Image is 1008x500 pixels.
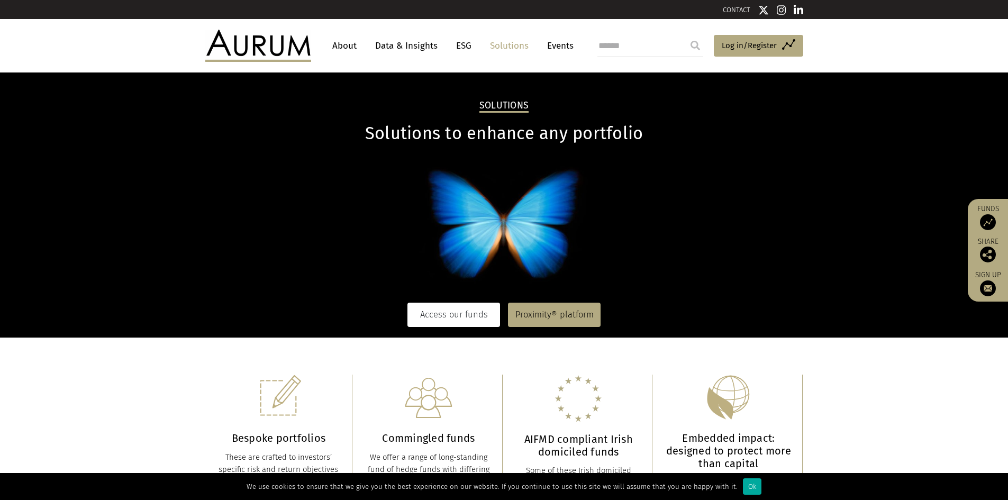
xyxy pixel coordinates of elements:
[508,303,601,327] a: Proximity® platform
[327,36,362,56] a: About
[370,36,443,56] a: Data & Insights
[205,30,311,61] img: Aurum
[722,39,777,52] span: Log in/Register
[485,36,534,56] a: Solutions
[666,432,792,470] h3: Embedded impact: designed to protect more than capital
[777,5,786,15] img: Instagram icon
[973,204,1003,230] a: Funds
[205,123,803,144] h1: Solutions to enhance any portfolio
[980,280,996,296] img: Sign up to our newsletter
[407,303,500,327] a: Access our funds
[516,433,642,458] h3: AIFMD compliant Irish domiciled funds
[758,5,769,15] img: Twitter icon
[743,478,761,495] div: Ok
[216,432,342,444] h3: Bespoke portfolios
[980,214,996,230] img: Access Funds
[714,35,803,57] a: Log in/Register
[794,5,803,15] img: Linkedin icon
[479,100,529,113] h2: Solutions
[973,238,1003,262] div: Share
[542,36,574,56] a: Events
[685,35,706,56] input: Submit
[973,270,1003,296] a: Sign up
[451,36,477,56] a: ESG
[980,247,996,262] img: Share this post
[366,432,492,444] h3: Commingled funds
[723,6,750,14] a: CONTACT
